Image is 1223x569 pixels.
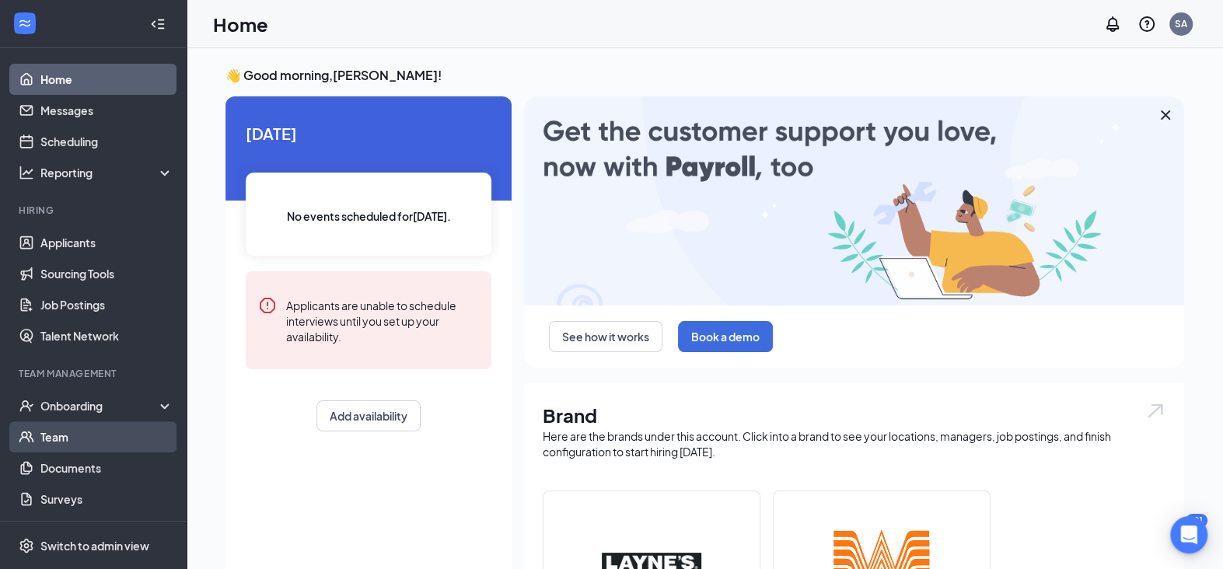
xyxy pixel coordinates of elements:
svg: Error [258,296,277,315]
svg: WorkstreamLogo [17,16,33,31]
a: Applicants [40,227,173,258]
div: Reporting [40,165,174,180]
a: Scheduling [40,126,173,157]
a: Home [40,64,173,95]
svg: Analysis [19,165,34,180]
svg: Cross [1156,106,1175,124]
a: Surveys [40,483,173,515]
svg: UserCheck [19,398,34,414]
div: Team Management [19,367,170,380]
div: Hiring [19,204,170,217]
h3: 👋 Good morning, [PERSON_NAME] ! [225,67,1184,84]
div: Switch to admin view [40,538,149,553]
img: payroll-large.gif [524,96,1184,305]
a: Team [40,421,173,452]
div: Here are the brands under this account. Click into a brand to see your locations, managers, job p... [543,428,1165,459]
a: Documents [40,452,173,483]
button: Book a demo [678,321,773,352]
a: Messages [40,95,173,126]
span: No events scheduled for [DATE] . [287,208,451,225]
div: Open Intercom Messenger [1170,516,1207,553]
h1: Home [213,11,268,37]
svg: Notifications [1103,15,1122,33]
div: 291 [1186,514,1207,527]
div: Applicants are unable to schedule interviews until you set up your availability. [286,296,479,344]
div: SA [1175,17,1187,30]
a: Talent Network [40,320,173,351]
button: Add availability [316,400,421,431]
div: Onboarding [40,398,160,414]
svg: QuestionInfo [1137,15,1156,33]
svg: Collapse [150,16,166,32]
img: open.6027fd2a22e1237b5b06.svg [1145,402,1165,420]
a: Job Postings [40,289,173,320]
a: Sourcing Tools [40,258,173,289]
svg: Settings [19,538,34,553]
span: [DATE] [246,121,491,145]
h1: Brand [543,402,1165,428]
button: See how it works [549,321,662,352]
